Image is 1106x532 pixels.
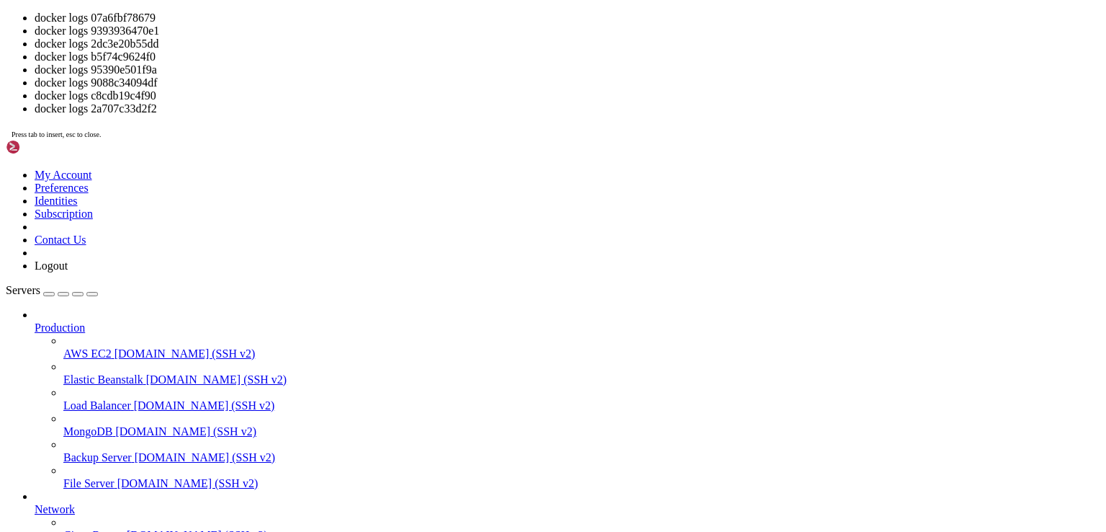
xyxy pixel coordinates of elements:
span: Load Balancer [63,399,131,412]
span: Press tab to insert, esc to close. [12,130,101,138]
x-row: c6458f71549d jitsi/web:stable "/init" 3 hours ago Up 3 hours [TECHNICAL_ID]->80/tcp, [::]:80->80/... [6,324,918,337]
a: Backup Server [DOMAIN_NAME] (SSH v2) [63,451,1100,464]
a: My Account [35,169,92,181]
li: docker logs 07a6fbf78679 [35,12,1100,25]
img: Shellngn [6,140,89,154]
span: [DOMAIN_NAME] (SSH v2) [146,373,287,386]
span: [DOMAIN_NAME] (SSH v2) [135,451,276,464]
x-row: The programs included with the Debian GNU/Linux system are free software; [6,18,918,30]
x-row: udping [6,153,918,165]
li: Production [35,309,1100,490]
x-row: Last login: [DATE] from [TECHNICAL_ID] [6,92,918,104]
span: Backup Server [63,451,132,464]
x-row: docker-jitsi-meet-jicofo-1 [6,361,918,373]
li: AWS EC2 [DOMAIN_NAME] (SSH v2) [63,334,1100,360]
x-row: listening on [any] 9999 ... [6,116,918,128]
x-row: [root@C20251001166336 ~]# echo "udping" | nc -u -w1 [TECHNICAL_ID] 9999 [6,43,918,55]
a: Logout [35,260,68,272]
x-row: root@C20250922116305:~# docker ps [6,288,918,300]
x-row: listening on [any] 9999 ... [6,214,918,226]
span: [DOMAIN_NAME] (SSH v2) [134,399,275,412]
span: Production [35,322,85,334]
x-row: root@C20250922116305:~# docker ^C [6,422,918,435]
x-row: individual files in /usr/share/doc/*/copyright. [6,43,918,55]
x-row: [root@C20251001166336 ~]# echo "u222dping" | nc -u -w1 [TECHNICAL_ID] 9999 [6,79,918,92]
a: MongoDB [DOMAIN_NAME] (SSH v2) [63,425,1100,438]
x-row: u222dping [6,251,918,263]
x-row: p docker-jitsi-meet-web-1 [6,337,918,349]
li: Backup Server [DOMAIN_NAME] (SSH v2) [63,438,1100,464]
x-row: e4bae97642eb jitsi/prosody:stable "/init" 3 hours ago Up 3 hours 5222/tcp, 5269/tcp, 5280/tcp, 53... [6,398,918,410]
x-row: root@C20250922116305:~# nc -u -l -p 9999 -v [6,202,918,214]
x-row: the exact distribution terms for each program are described in the [6,30,918,43]
a: Subscription [35,208,93,220]
x-row: permitted by applicable law. [6,79,918,92]
li: Elastic Beanstalk [DOMAIN_NAME] (SSH v2) [63,360,1100,386]
x-row: connect to [TECHNICAL_ID] from (UNKNOWN) [TECHNICAL_ID] 53263 [6,239,918,251]
x-row: [root@C20251001166336 ~]# echo "udping" | nc -u -w1 [TECHNICAL_ID] 9999 [6,128,918,141]
a: Identities [35,195,78,207]
x-row: [root@C20251001166336 ~]# echo "udping" | nc -u -w1 [TECHNICAL_ID] 9999 [6,141,918,153]
span: Network [35,503,75,515]
x-row: [root@C20251001166336 ~]# echo "u222dping" | nc -u -w1 [TECHNICAL_ID] 9999 [6,67,918,79]
li: docker logs c8cdb19c4f90 [35,89,1100,102]
span: [DOMAIN_NAME] (SSH v2) [115,425,256,438]
a: Load Balancer [DOMAIN_NAME] (SSH v2) [63,399,1100,412]
x-row: 0ec53f48b80e jitsi/jicofo:stable "/init" 3 hours ago Up 3 hours [TECHNICAL_ID]->8888/tcp [6,349,918,361]
li: docker logs 95390e501f9a [35,63,1100,76]
li: File Server [DOMAIN_NAME] (SSH v2) [63,464,1100,490]
li: docker logs 2dc3e20b55dd [35,37,1100,50]
x-row: [root@C20251001166336 ~]# echo "udping" | nc -u -w1 [TECHNICAL_ID] 9999 [6,104,918,116]
li: docker logs 2a707c33d2f2 [35,102,1100,115]
span: Elastic Beanstalk [63,373,143,386]
span: File Server [63,477,114,489]
x-row: [URL]: inverse host lookup failed: Unknown host [6,128,918,141]
x-row: root@C20250922116305:~# ^C [6,275,918,288]
x-row: [root@C20251001166336 ~]# echo "udping" | nc -u -w1 [TECHNICAL_ID] 9999 [6,92,918,104]
x-row: Last failed login: [DATE] from [TECHNICAL_ID] on ssh:notty [6,6,918,18]
span: AWS EC2 [63,347,112,360]
x-row: root@C20250922116305:~# nc -u -l -p 9999 -v [6,104,918,116]
div: (26, 14) [163,177,169,190]
div: (36, 37) [224,459,230,471]
li: docker logs 9088c34094df [35,76,1100,89]
x-row: CONTAINER ID IMAGE COMMAND CREATED STATUS PORTS [6,300,918,312]
x-row: ^C [6,263,918,275]
x-row: root@C20250922116305:~# docker logs [6,459,918,471]
x-row: root@C20250922116305:~# [6,190,918,202]
x-row: [root@C20251001166336 ~]# echo "u222dping" | nc -u -w1 [TECHNICAL_ID] 9999 [6,165,918,177]
x-row: [root@C20251001166336 ~]# echo "udping" | nc -u -w1 [TECHNICAL_ID] 9999 [6,116,918,128]
x-row: [root@C20251001166336 ~]# echo "u222dping" | nc -u -w1 [TECHNICAL_ID] 9999 [6,55,918,67]
span: [DOMAIN_NAME] (SSH v2) [117,477,258,489]
li: docker logs 9393936470e1 [35,25,1100,37]
a: Servers [6,284,98,296]
x-row: [root@C20251001166336 ~]# [6,153,918,165]
x-row: Debian GNU/Linux comes with ABSOLUTELY NO WARRANTY, to the extent [6,67,918,79]
a: AWS EC2 [DOMAIN_NAME] (SSH v2) [63,347,1100,360]
x-row: edd367fc4405 jitsi/jvb:stable "/init" 3 hours ago Up 3 hours [TECHNICAL_ID]->8080/tcp, [TECHNICAL... [6,373,918,386]
x-row: root@C20250922116305:~# [6,177,918,190]
span: [DOMAIN_NAME] (SSH v2) [114,347,256,360]
x-row: Last login: [DATE] from [DOMAIN_NAME] [6,30,918,43]
span: Servers [6,284,40,296]
x-row: There were 3 failed login attempts since the last successful login. [6,18,918,30]
x-row: NAMES [6,312,918,324]
a: File Server [DOMAIN_NAME] (SSH v2) [63,477,1100,490]
x-row: Error response from daemon: No such container: i [6,447,918,459]
li: Load Balancer [DOMAIN_NAME] (SSH v2) [63,386,1100,412]
li: docker logs b5f74c9624f0 [35,50,1100,63]
x-row: docker-jitsi-meet-prosody-1 [6,410,918,422]
x-row: [root@C20251001166336 ~]# [6,177,918,190]
a: Network [35,503,1100,516]
x-row: docker-jitsi-meet-jvb-1 [6,386,918,398]
span: MongoDB [63,425,112,438]
a: Elastic Beanstalk [DOMAIN_NAME] (SSH v2) [63,373,1100,386]
x-row: connect to [TECHNICAL_ID] from (UNKNOWN) [TECHNICAL_ID] 49588 [6,141,918,153]
a: Preferences [35,182,89,194]
a: Contact Us [35,234,86,246]
li: MongoDB [DOMAIN_NAME] (SSH v2) [63,412,1100,438]
a: Production [35,322,1100,334]
x-row: [URL]: inverse host lookup failed: Unknown host [6,226,918,239]
x-row: root@C20250922116305:~# docker logs i [6,435,918,447]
